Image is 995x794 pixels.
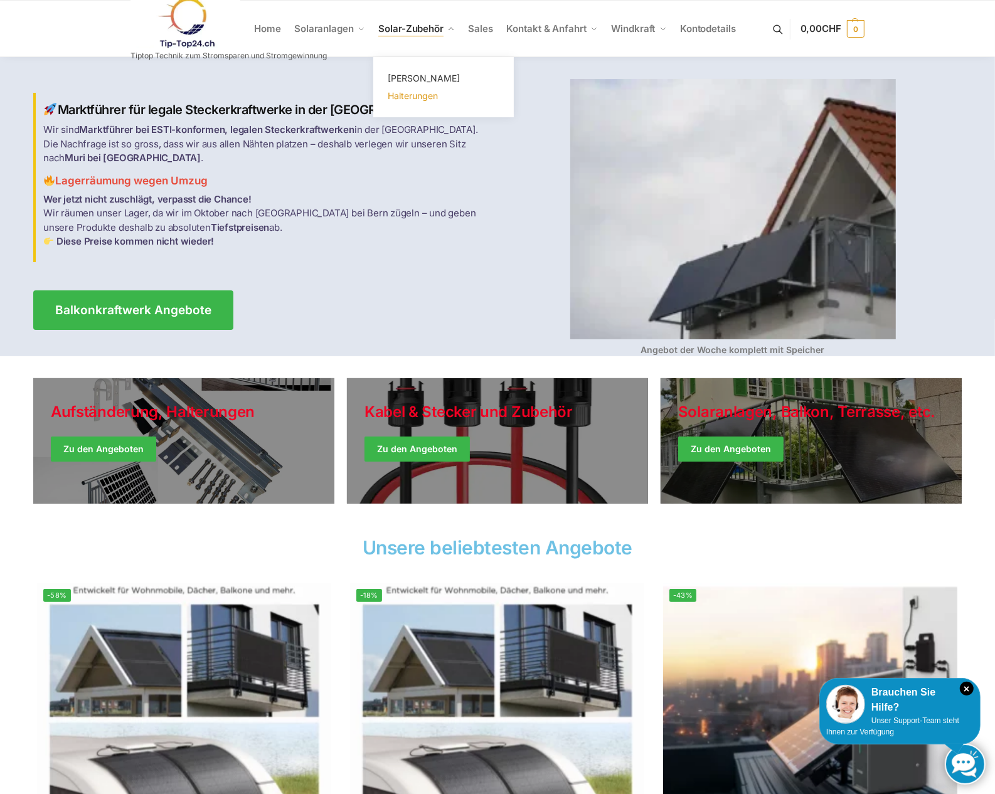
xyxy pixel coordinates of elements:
[294,23,354,34] span: Solaranlagen
[388,73,460,83] span: [PERSON_NAME]
[43,193,252,205] strong: Wer jetzt nicht zuschlägt, verpasst die Chance!
[469,23,494,34] span: Sales
[606,1,672,57] a: Windkraft
[463,1,498,57] a: Sales
[43,173,490,189] h3: Lagerräumung wegen Umzug
[56,235,214,247] strong: Diese Preise kommen nicht wieder!
[661,378,962,504] a: Winter Jackets
[65,152,201,164] strong: Muri bei [GEOGRAPHIC_DATA]
[43,123,490,166] p: Wir sind in der [GEOGRAPHIC_DATA]. Die Nachfrage ist so gross, dass wir aus allen Nähten platzen ...
[826,716,959,736] span: Unser Support-Team steht Ihnen zur Verfügung
[130,52,327,60] p: Tiptop Technik zum Stromsparen und Stromgewinnung
[289,1,370,57] a: Solaranlagen
[507,23,587,34] span: Kontakt & Anfahrt
[641,344,825,355] strong: Angebot der Woche komplett mit Speicher
[501,1,603,57] a: Kontakt & Anfahrt
[33,378,334,504] a: Holiday Style
[347,378,648,504] a: Holiday Style
[79,124,354,135] strong: Marktführer bei ESTI-konformen, legalen Steckerkraftwerken
[211,221,269,233] strong: Tiefstpreisen
[55,304,211,316] span: Balkonkraftwerk Angebote
[675,1,741,57] a: Kontodetails
[373,1,460,57] a: Solar-Zubehör
[801,10,865,48] a: 0,00CHF 0
[570,79,896,339] img: Home 4
[847,20,865,38] span: 0
[680,23,736,34] span: Kontodetails
[826,685,974,715] div: Brauchen Sie Hilfe?
[44,103,56,115] img: Home 1
[33,538,962,557] h2: Unsere beliebtesten Angebote
[44,175,55,186] img: Home 2
[33,290,233,330] a: Balkonkraftwerk Angebote
[381,70,506,87] a: [PERSON_NAME]
[826,685,865,724] img: Customer service
[611,23,655,34] span: Windkraft
[381,87,506,105] a: Halterungen
[44,236,53,246] img: Home 3
[960,682,974,696] i: Schließen
[43,193,490,249] p: Wir räumen unser Lager, da wir im Oktober nach [GEOGRAPHIC_DATA] bei Bern zügeln – und geben unse...
[378,23,444,34] span: Solar-Zubehör
[801,23,841,34] span: 0,00
[43,102,490,118] h2: Marktführer für legale Steckerkraftwerke in der [GEOGRAPHIC_DATA]
[388,90,438,101] span: Halterungen
[822,23,841,34] span: CHF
